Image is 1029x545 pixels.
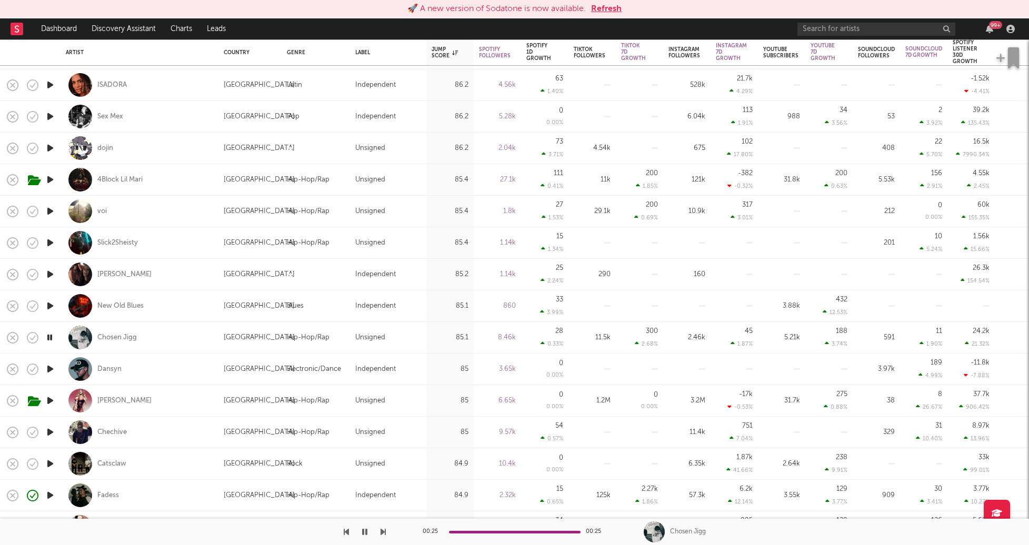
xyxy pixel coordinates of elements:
[355,237,385,249] div: Unsigned
[574,205,611,218] div: 29.1k
[858,489,895,502] div: 909
[432,363,468,376] div: 85
[635,498,658,505] div: 1.86 %
[97,491,119,500] a: Fadess
[287,458,303,470] div: Rock
[479,237,516,249] div: 1.14k
[967,183,990,189] div: 2.45 %
[726,467,753,473] div: 41.66 %
[479,363,516,376] div: 3.65k
[964,498,990,505] div: 10.27 %
[287,426,329,439] div: Hip-Hop/Rap
[858,395,895,407] div: 38
[836,391,847,398] div: 275
[668,395,705,407] div: 3.2M
[964,246,990,253] div: 15.66 %
[97,80,127,90] div: ISADORA
[836,328,847,335] div: 188
[977,201,990,208] div: 60k
[66,49,208,56] div: Artist
[961,119,990,126] div: 135.43 %
[224,458,295,470] div: [GEOGRAPHIC_DATA]
[432,268,468,281] div: 85.2
[959,403,990,410] div: 906.42 %
[287,331,329,344] div: Hip-Hop/Rap
[97,333,137,342] a: Chosen Jigg
[555,517,563,524] div: 34
[224,331,295,344] div: [GEOGRAPHIC_DATA]
[526,43,551,62] div: Spotify 1D Growth
[963,467,990,473] div: 99.01 %
[423,526,444,538] div: 00:25
[479,46,511,59] div: Spotify Followers
[737,75,753,82] div: 21.7k
[556,296,563,303] div: 33
[432,174,468,186] div: 85.4
[97,301,144,311] div: New Old Blues
[646,328,658,335] div: 300
[763,331,800,344] div: 5.21k
[730,88,753,95] div: 4.29 %
[479,79,516,92] div: 4.56k
[964,435,990,442] div: 13.96 %
[97,365,122,374] a: Dansyn
[574,331,611,344] div: 11.5k
[555,422,563,429] div: 54
[668,174,705,186] div: 121k
[964,372,990,379] div: -7.88 %
[555,328,563,335] div: 28
[287,363,341,376] div: Electronic/Dance
[973,265,990,271] div: 26.3k
[731,119,753,126] div: 1.91 %
[621,43,646,62] div: Tiktok 7D Growth
[574,46,605,59] div: Tiktok Followers
[355,174,385,186] div: Unsigned
[727,151,753,158] div: 17.80 %
[559,455,563,461] div: 0
[936,328,942,335] div: 11
[938,391,942,398] div: 8
[559,391,563,398] div: 0
[668,46,700,59] div: Instagram Followers
[97,396,152,406] div: [PERSON_NAME]
[973,170,990,177] div: 4.55k
[668,458,705,470] div: 6.35k
[823,309,847,316] div: 12.53 %
[97,270,152,279] a: [PERSON_NAME]
[432,489,468,502] div: 84.9
[971,75,990,82] div: -1.52k
[224,49,271,56] div: Country
[287,79,302,92] div: Latin
[728,498,753,505] div: 12.14 %
[97,175,143,185] a: 4Block Lil Mari
[931,170,942,177] div: 156
[163,18,199,39] a: Charts
[973,486,990,492] div: 3.77k
[355,489,396,502] div: Independent
[542,214,563,221] div: 1.53 %
[646,201,658,208] div: 200
[541,277,563,284] div: 2.24 %
[540,309,563,316] div: 3.99 %
[556,265,563,271] div: 25
[97,112,123,122] a: Sex Mex
[825,467,847,473] div: 9.91 %
[541,435,563,442] div: 0.57 %
[224,268,295,281] div: [GEOGRAPHIC_DATA]
[836,454,847,461] div: 238
[920,246,942,253] div: 5.24 %
[835,170,847,177] div: 200
[641,404,658,410] div: 0.00 %
[905,46,942,58] div: Soundcloud 7D Growth
[668,110,705,123] div: 6.04k
[825,119,847,126] div: 3.56 %
[574,395,611,407] div: 1.2M
[935,422,942,429] div: 31
[432,205,468,218] div: 85.4
[763,395,800,407] div: 31.7k
[763,46,798,59] div: YouTube Subscribers
[668,331,705,344] div: 2.46k
[953,39,977,65] div: Spotify Listener 30D Growth
[479,395,516,407] div: 6.65k
[730,435,753,442] div: 7.04 %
